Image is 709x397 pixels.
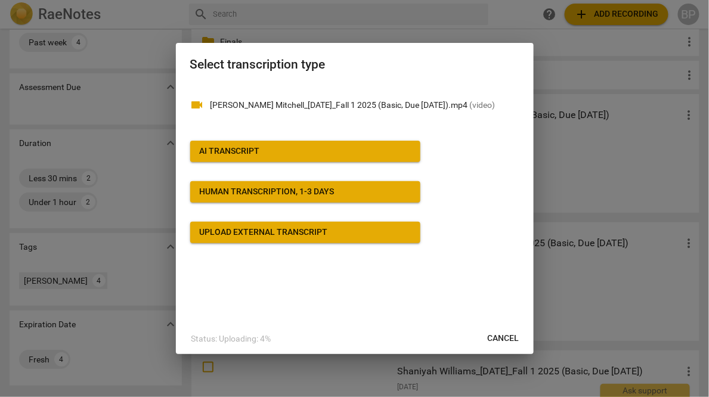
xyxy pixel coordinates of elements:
[190,57,519,72] h2: Select transcription type
[200,186,335,198] div: Human transcription, 1-3 days
[190,181,420,203] button: Human transcription, 1-3 days
[190,222,420,243] button: Upload external transcript
[470,100,496,110] span: ( video )
[191,333,271,345] p: Status: Uploading: 4%
[210,99,519,111] p: Kelly Mitchell_9-9-25_Fall 1 2025 (Basic, Due 9-15-25).mp4(video)
[478,328,529,349] button: Cancel
[190,98,205,112] span: videocam
[200,145,260,157] div: AI Transcript
[190,141,420,162] button: AI Transcript
[488,333,519,345] span: Cancel
[200,227,328,238] div: Upload external transcript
